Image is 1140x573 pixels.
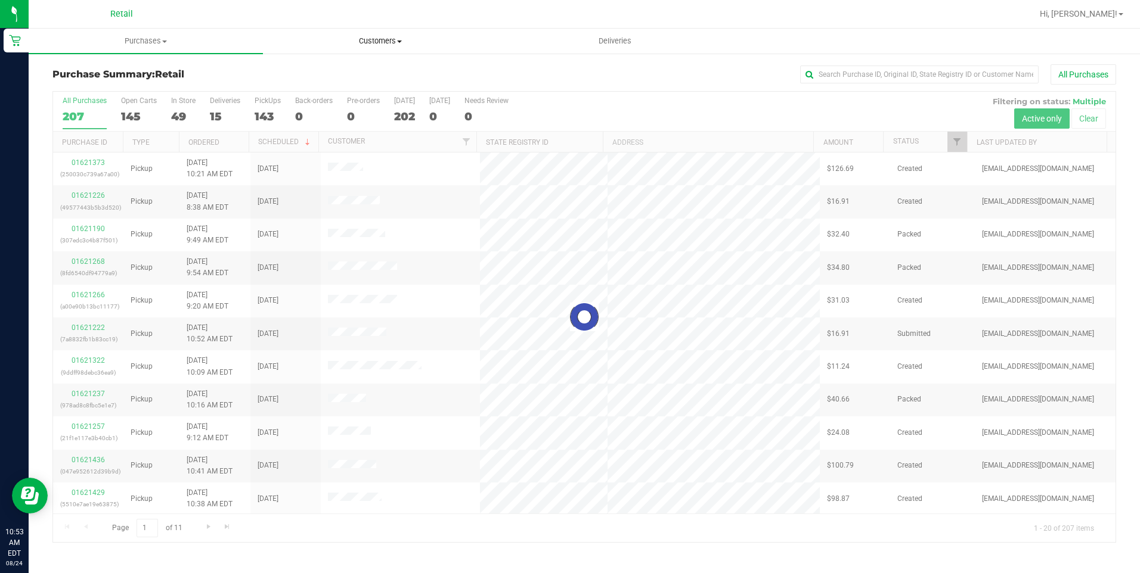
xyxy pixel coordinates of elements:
[110,9,133,19] span: Retail
[1051,64,1116,85] button: All Purchases
[12,478,48,513] iframe: Resource center
[29,29,263,54] a: Purchases
[5,559,23,568] p: 08/24
[155,68,184,80] span: Retail
[52,69,407,80] h3: Purchase Summary:
[800,66,1039,83] input: Search Purchase ID, Original ID, State Registry ID or Customer Name...
[29,36,263,46] span: Purchases
[9,35,21,46] inline-svg: Retail
[264,36,497,46] span: Customers
[498,29,732,54] a: Deliveries
[263,29,497,54] a: Customers
[1040,9,1117,18] span: Hi, [PERSON_NAME]!
[583,36,648,46] span: Deliveries
[5,527,23,559] p: 10:53 AM EDT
